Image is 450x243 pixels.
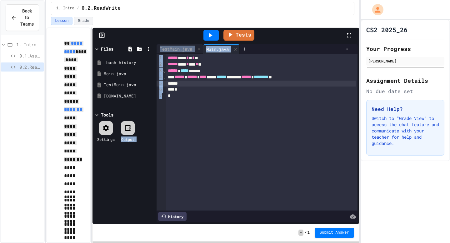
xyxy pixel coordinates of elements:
h1: CS2 2025_26 [366,25,407,34]
h2: Your Progress [366,44,444,53]
div: [DOMAIN_NAME] [104,93,152,99]
span: 0.1.AssignmentExample [19,52,42,59]
div: TestMain.java [104,82,152,88]
div: No due date set [366,87,444,95]
span: Back to Teams [20,8,34,27]
button: Back to Teams [6,4,39,31]
div: .bash_history [104,60,152,66]
div: My Account [366,2,385,17]
button: Grade [74,17,93,25]
h2: Assignment Details [366,76,444,85]
span: 1. Intro [56,6,74,11]
div: Main.java [104,71,152,77]
span: 1. Intro [16,41,42,48]
div: [PERSON_NAME] [368,58,442,64]
span: 0.2.ReadWrite [19,64,42,70]
button: Lesson [51,17,72,25]
p: Switch to "Grade View" to access the chat feature and communicate with your teacher for help and ... [372,115,439,146]
span: / [77,6,79,11]
span: 0.2.ReadWrite [82,5,121,12]
h3: Need Help? [372,105,439,113]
